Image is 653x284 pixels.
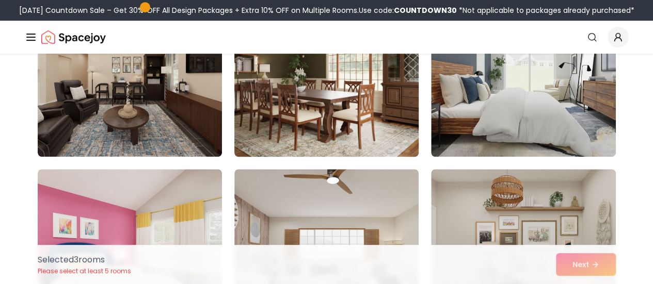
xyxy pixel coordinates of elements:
b: COUNTDOWN30 [394,5,457,15]
a: Spacejoy [41,27,106,47]
nav: Global [25,21,628,54]
p: Please select at least 5 rooms [38,267,131,275]
img: Spacejoy Logo [41,27,106,47]
p: Selected 3 room s [38,254,131,266]
span: Use code: [359,5,457,15]
div: [DATE] Countdown Sale – Get 30% OFF All Design Packages + Extra 10% OFF on Multiple Rooms. [19,5,634,15]
span: *Not applicable to packages already purchased* [457,5,634,15]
